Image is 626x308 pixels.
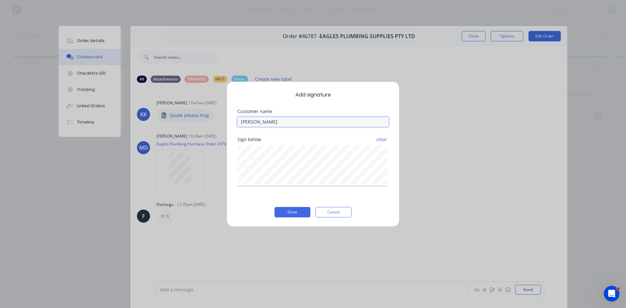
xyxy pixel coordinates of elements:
[275,207,310,217] button: Done
[316,207,351,217] button: Cancel
[237,137,389,142] div: Sign below
[237,117,389,127] input: Enter customer name
[237,109,389,114] div: Customer name
[604,286,619,301] iframe: Intercom live chat
[237,91,389,99] span: Add signature
[376,134,387,145] button: clear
